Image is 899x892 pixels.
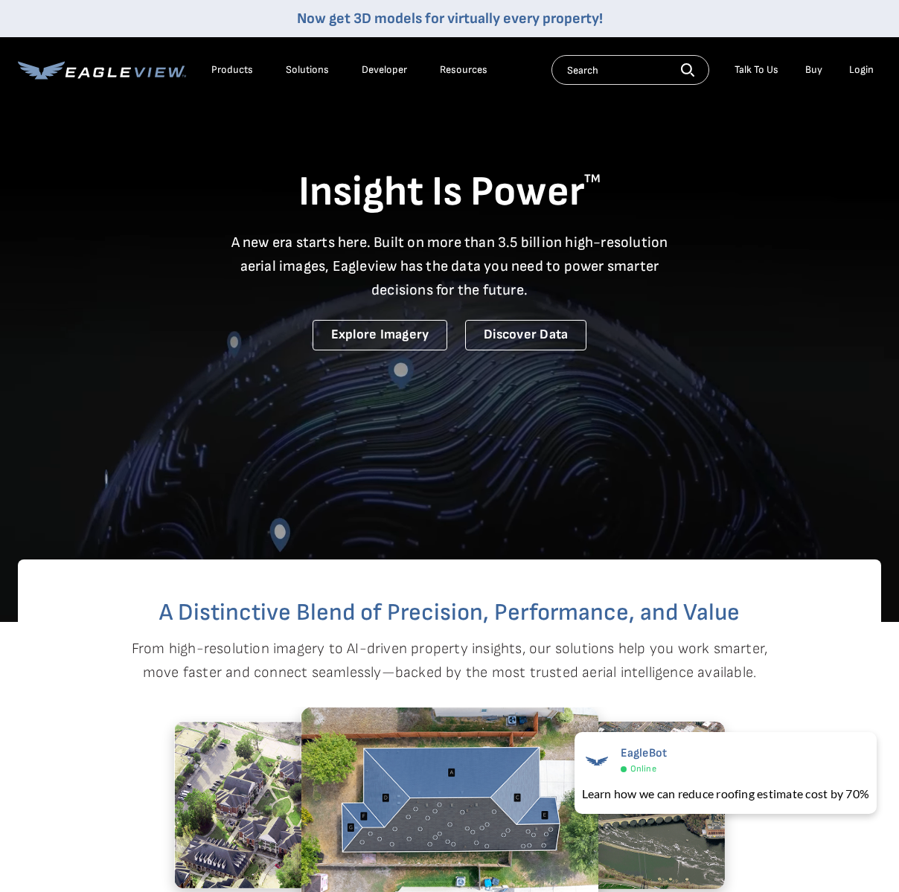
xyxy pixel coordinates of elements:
[174,721,427,888] img: 1.2.png
[582,785,869,803] div: Learn how we can reduce roofing estimate cost by 70%
[735,63,778,77] div: Talk To Us
[286,63,329,77] div: Solutions
[211,63,253,77] div: Products
[222,231,677,302] p: A new era starts here. Built on more than 3.5 billion high-resolution aerial images, Eagleview ha...
[18,167,881,219] h1: Insight Is Power
[465,320,586,350] a: Discover Data
[440,63,487,77] div: Resources
[313,320,448,350] a: Explore Imagery
[849,63,874,77] div: Login
[805,63,822,77] a: Buy
[584,172,601,186] sup: TM
[472,721,725,888] img: 3.2.png
[362,63,407,77] a: Developer
[630,763,656,774] span: Online
[297,10,603,28] a: Now get 3D models for virtually every property!
[131,637,768,684] p: From high-resolution imagery to AI-driven property insights, our solutions help you work smarter,...
[621,746,668,760] span: EagleBot
[551,55,709,85] input: Search
[582,746,612,776] img: EagleBot
[77,601,822,625] h2: A Distinctive Blend of Precision, Performance, and Value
